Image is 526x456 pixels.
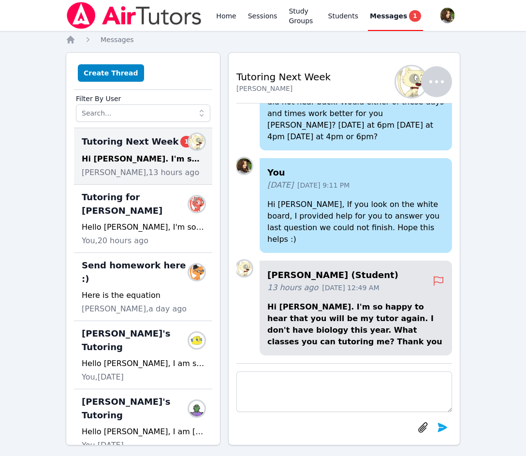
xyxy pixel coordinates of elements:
[82,290,205,301] div: Here is the equation
[236,261,252,276] img: Kira Dubovska
[267,268,433,282] h4: [PERSON_NAME] (Student)
[402,66,452,97] button: Kira Dubovska
[76,90,210,104] label: Filter By User
[101,35,134,44] a: Messages
[82,371,124,383] span: You, [DATE]
[322,283,379,293] span: [DATE] 12:49 AM
[76,104,210,122] input: Search...
[370,11,407,21] span: Messages
[189,196,205,212] img: Yuliya Shekhtman
[82,235,148,247] span: You, 20 hours ago
[82,395,193,422] span: [PERSON_NAME]'s Tutoring
[82,259,193,286] span: Send homework here :)
[267,301,444,348] p: Hi [PERSON_NAME]. I'm so happy to hear that you will be my tutor again. I don't have biology this...
[267,199,444,245] p: Hi [PERSON_NAME], If you look on the white board, I provided help for you to answer you last ques...
[189,265,205,280] img: Nya Avery
[236,84,331,93] div: [PERSON_NAME]
[189,134,205,149] img: Kira Dubovska
[82,135,192,148] span: Tutoring Next Week
[74,128,212,185] div: Tutoring Next Week1Kira DubovskaHi [PERSON_NAME]. I'm so happy to hear that you will be my tutor ...
[396,66,427,97] img: Kira Dubovska
[82,153,205,165] div: Hi [PERSON_NAME]. I'm so happy to hear that you will be my tutor again. I don't have biology this...
[297,180,350,190] span: [DATE] 9:11 PM
[180,136,192,147] span: 1
[236,158,252,174] img: Diana Carle
[66,35,460,44] nav: Breadcrumb
[66,2,203,29] img: Air Tutors
[82,167,199,178] span: [PERSON_NAME], 13 hours ago
[82,221,205,233] div: Hello [PERSON_NAME], I'm sorry I will miss him [DATE], but hope you have a great back to school n...
[74,185,212,253] div: Tutoring for [PERSON_NAME]Yuliya ShekhtmanHello [PERSON_NAME], I'm sorry I will miss him [DATE], ...
[101,36,134,44] span: Messages
[82,327,193,354] span: [PERSON_NAME]'s Tutoring
[409,10,421,22] span: 1
[267,166,444,179] h4: You
[82,303,187,315] span: [PERSON_NAME], a day ago
[82,426,205,438] div: Hello [PERSON_NAME], I am [PERSON_NAME]'s new tutor and I wanted to set up a time for her and I t...
[82,358,205,369] div: Hello [PERSON_NAME], I am so excited to be [PERSON_NAME]'s tutor again, and I wanted to set up a ...
[189,401,205,416] img: Iuliia Kalinina
[74,253,212,321] div: Send homework here :)Nya AveryHere is the equation[PERSON_NAME],a day ago
[236,70,331,84] h2: Tutoring Next Week
[82,191,193,218] span: Tutoring for [PERSON_NAME]
[78,64,144,82] button: Create Thread
[74,321,212,389] div: [PERSON_NAME]'s TutoringKateryna BrikHello [PERSON_NAME], I am so excited to be [PERSON_NAME]'s t...
[267,179,293,191] span: [DATE]
[82,440,124,451] span: You, [DATE]
[189,333,205,348] img: Kateryna Brik
[267,282,318,294] span: 13 hours ago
